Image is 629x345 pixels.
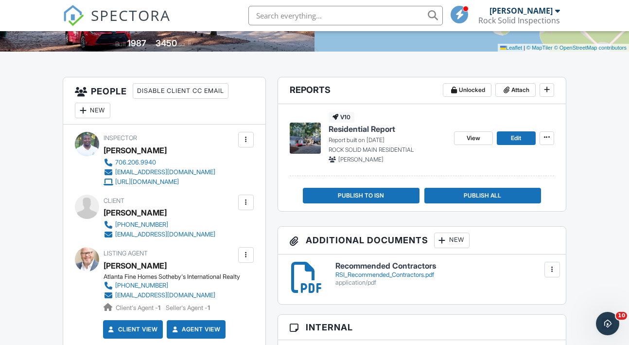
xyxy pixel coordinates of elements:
[178,40,192,48] span: sq. ft.
[278,227,566,254] h3: Additional Documents
[127,38,146,48] div: 1987
[335,262,554,287] a: Recommended Contractors RSI_Recommended_Contractors.pdf application/pdf
[104,177,215,187] a: [URL][DOMAIN_NAME]
[104,273,240,281] div: Atlanta Fine Homes Sotheby's International Realty
[63,5,84,26] img: The Best Home Inspection Software - Spectora
[500,45,522,51] a: Leaflet
[248,6,443,25] input: Search everything...
[170,325,220,334] a: Agent View
[278,315,566,340] h3: Internal
[104,167,215,177] a: [EMAIL_ADDRESS][DOMAIN_NAME]
[554,45,627,51] a: © OpenStreetMap contributors
[478,16,560,25] div: Rock Solid Inspections
[104,197,124,204] span: Client
[104,258,167,273] a: [PERSON_NAME]
[116,304,162,311] span: Client's Agent -
[434,233,470,248] div: New
[115,168,215,176] div: [EMAIL_ADDRESS][DOMAIN_NAME]
[104,205,167,220] div: [PERSON_NAME]
[104,220,215,230] a: [PHONE_NUMBER]
[106,325,158,334] a: Client View
[115,221,168,229] div: [PHONE_NUMBER]
[104,281,232,291] a: [PHONE_NUMBER]
[335,279,554,287] div: application/pdf
[104,250,148,257] span: Listing Agent
[133,83,228,99] div: Disable Client CC Email
[115,282,168,290] div: [PHONE_NUMBER]
[335,262,554,271] h6: Recommended Contractors
[115,178,179,186] div: [URL][DOMAIN_NAME]
[616,312,627,320] span: 10
[166,304,210,311] span: Seller's Agent -
[104,230,215,239] a: [EMAIL_ADDRESS][DOMAIN_NAME]
[104,134,137,142] span: Inspector
[63,77,265,125] h3: People
[115,231,215,238] div: [EMAIL_ADDRESS][DOMAIN_NAME]
[91,5,171,25] span: SPECTORA
[524,45,525,51] span: |
[115,40,126,48] span: Built
[63,13,171,34] a: SPECTORA
[596,312,619,335] iframe: Intercom live chat
[526,45,553,51] a: © MapTiler
[335,271,554,279] div: RSI_Recommended_Contractors.pdf
[158,304,160,311] strong: 1
[115,291,215,299] div: [EMAIL_ADDRESS][DOMAIN_NAME]
[156,38,177,48] div: 3450
[115,159,156,166] div: 706.206.9940
[104,158,215,167] a: 706.206.9940
[104,291,232,300] a: [EMAIL_ADDRESS][DOMAIN_NAME]
[104,143,167,158] div: [PERSON_NAME]
[489,6,553,16] div: [PERSON_NAME]
[75,103,110,118] div: New
[208,304,210,311] strong: 1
